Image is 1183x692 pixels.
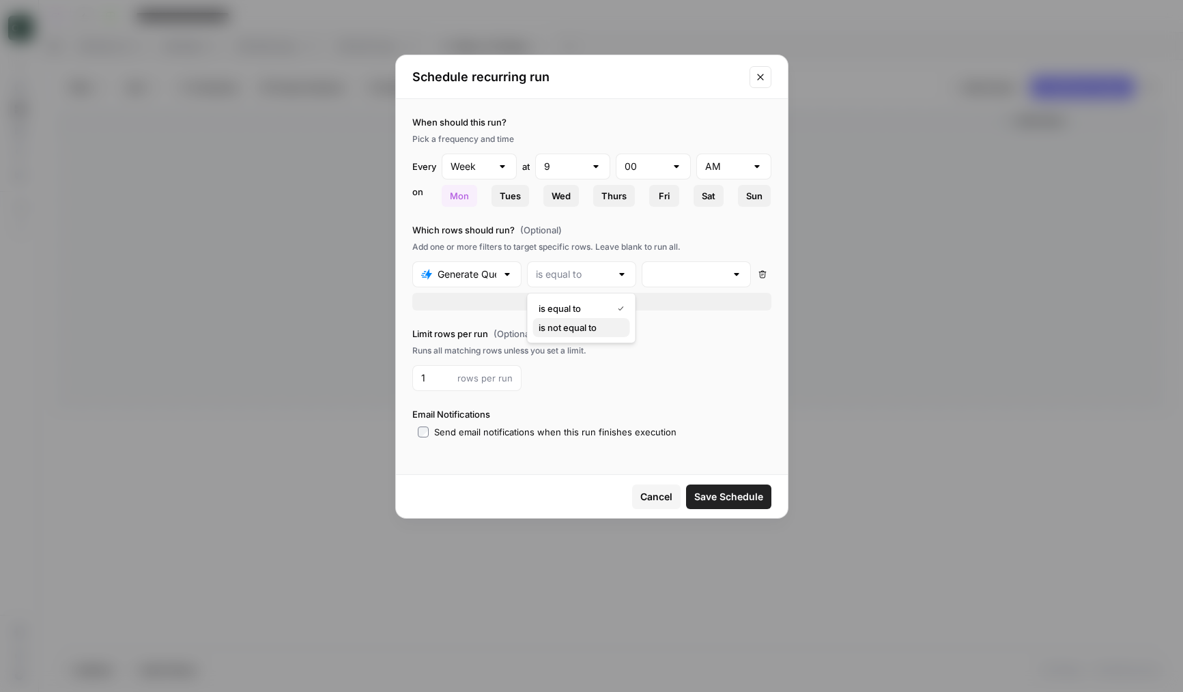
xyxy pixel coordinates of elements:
[412,241,771,253] div: Add one or more filters to target specific rows. Leave blank to run all.
[640,490,672,504] span: Cancel
[552,189,571,203] span: Wed
[536,268,611,281] input: is equal to
[491,185,529,207] button: Tues
[500,189,521,203] span: Tues
[694,185,724,207] button: Sat
[494,327,535,341] span: (Optional)
[520,223,562,237] span: (Optional)
[451,160,491,173] input: Week
[593,185,635,207] button: Thurs
[543,185,579,207] button: Wed
[412,293,771,311] button: Add Filter
[746,189,762,203] span: Sun
[522,160,530,173] div: at
[418,427,429,437] input: Send email notifications when this run finishes execution
[412,133,771,145] div: Pick a frequency and time
[442,185,477,207] button: Mon
[632,485,681,509] button: Cancel
[438,268,496,281] input: Generate Questions v2
[539,302,607,315] span: is equal to
[412,115,771,129] label: When should this run?
[659,189,670,203] span: Fri
[601,189,627,203] span: Thurs
[450,189,469,203] span: Mon
[412,185,436,207] div: on
[702,189,715,203] span: Sat
[412,345,771,357] div: Runs all matching rows unless you set a limit.
[750,66,771,88] button: Close modal
[434,425,676,439] div: Send email notifications when this run finishes execution
[649,185,679,207] button: Fri
[457,371,513,385] span: rows per run
[738,185,771,207] button: Sun
[544,160,585,173] input: 9
[412,407,771,421] label: Email Notifications
[421,371,452,385] input: 5
[412,223,771,237] label: Which rows should run?
[412,68,741,87] h2: Schedule recurring run
[412,160,436,173] div: Every
[412,327,771,341] label: Limit rows per run
[705,160,746,173] input: AM
[694,490,763,504] span: Save Schedule
[539,321,619,334] span: is not equal to
[686,485,771,509] button: Save Schedule
[625,160,666,173] input: 00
